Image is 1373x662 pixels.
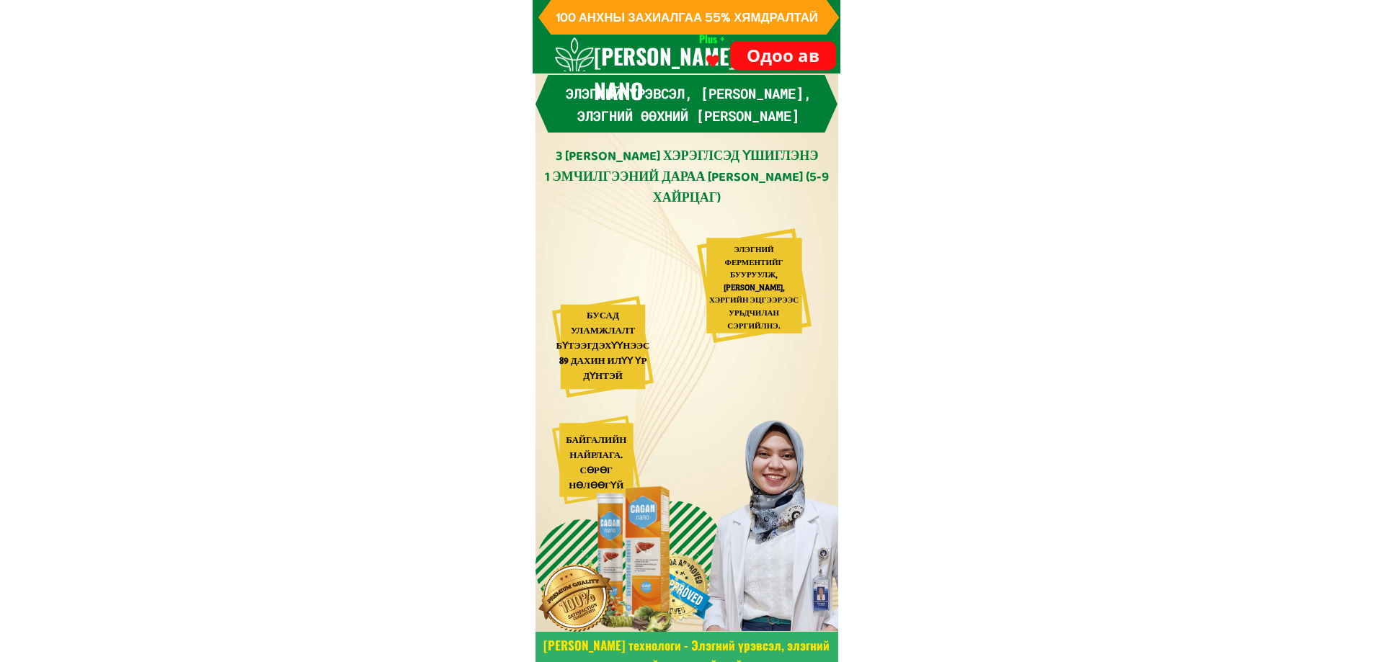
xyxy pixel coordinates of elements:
[594,39,754,108] h3: [PERSON_NAME] NANO
[541,148,833,210] div: 3 [PERSON_NAME] ХЭРЭГЛСЭД ҮШИГЛЭНЭ 1 ЭМЧИЛГЭЭНИЙ ДАРАА [PERSON_NAME] (5-9 ХАЙРЦАГ)
[556,309,650,384] div: БУСАД УЛАМЖЛАЛТ БҮТЭЭГДЭХҮҮНЭЭС 89 ДАХИН ИЛҮҮ ҮР ДҮНТЭЙ
[730,41,836,70] p: Одоо ав
[556,434,637,493] div: БАЙГАЛИЙН НАЙРЛАГА. СӨРӨГ НӨЛӨӨГҮЙ
[707,244,801,333] div: ЭЛЭГНИЙ ФЕРМЕНТИЙГ БУУРУУЛЖ, [PERSON_NAME], ХЭРГИЙН ЭЦГЭЭРЭЭС УРЬДЧИЛАН СЭРГИЙЛНЭ.
[541,83,835,127] h3: Элэгний үрэвсэл, [PERSON_NAME], элэгний өөхний [PERSON_NAME]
